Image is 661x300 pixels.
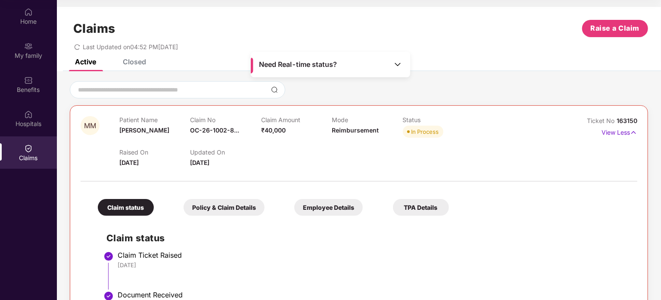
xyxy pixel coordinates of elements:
span: Raise a Claim [591,23,640,34]
p: Claim No [190,116,261,123]
div: Employee Details [294,199,363,216]
div: Document Received [118,291,629,299]
img: Toggle Icon [393,60,402,69]
span: Last Updated on 04:52 PM[DATE] [83,43,178,51]
img: svg+xml;base64,PHN2ZyBpZD0iU3RlcC1Eb25lLTMyeDMyIiB4bWxucz0iaHR0cDovL3d3dy53My5vcmcvMjAwMC9zdmciIH... [103,251,114,262]
div: Active [75,57,96,66]
p: Updated On [190,148,261,156]
button: Raise a Claim [582,20,648,37]
img: svg+xml;base64,PHN2ZyB3aWR0aD0iMjAiIGhlaWdodD0iMjAiIHZpZXdCb3g9IjAgMCAyMCAyMCIgZmlsbD0ibm9uZSIgeG... [24,42,33,51]
div: TPA Details [393,199,449,216]
span: ₹40,000 [261,126,286,134]
img: svg+xml;base64,PHN2ZyB4bWxucz0iaHR0cDovL3d3dy53My5vcmcvMjAwMC9zdmciIHdpZHRoPSIxNyIgaGVpZ2h0PSIxNy... [630,128,637,137]
img: svg+xml;base64,PHN2ZyBpZD0iSG9tZSIgeG1sbnM9Imh0dHA6Ly93d3cudzMub3JnLzIwMDAvc3ZnIiB3aWR0aD0iMjAiIG... [24,8,33,16]
img: svg+xml;base64,PHN2ZyBpZD0iQmVuZWZpdHMiIHhtbG5zPSJodHRwOi8vd3d3LnczLm9yZy8yMDAwL3N2ZyIgd2lkdGg9Ij... [24,76,33,85]
span: Reimbursement [332,126,379,134]
span: MM [84,122,96,129]
p: Raised On [119,148,190,156]
h1: Claims [73,21,115,36]
div: Claim Ticket Raised [118,251,629,259]
span: [DATE] [119,159,139,166]
div: [DATE] [118,261,629,269]
span: OC-26-1002-8... [190,126,239,134]
p: Status [403,116,474,123]
span: [PERSON_NAME] [119,126,169,134]
h2: Claim status [106,231,629,245]
div: Policy & Claim Details [184,199,265,216]
p: View Less [602,126,637,137]
div: Claim status [98,199,154,216]
p: Patient Name [119,116,190,123]
span: [DATE] [190,159,209,166]
span: Ticket No [587,117,617,124]
div: Closed [123,57,146,66]
img: svg+xml;base64,PHN2ZyBpZD0iQ2xhaW0iIHhtbG5zPSJodHRwOi8vd3d3LnczLm9yZy8yMDAwL3N2ZyIgd2lkdGg9IjIwIi... [24,144,33,153]
img: svg+xml;base64,PHN2ZyBpZD0iSG9zcGl0YWxzIiB4bWxucz0iaHR0cDovL3d3dy53My5vcmcvMjAwMC9zdmciIHdpZHRoPS... [24,110,33,119]
p: Mode [332,116,402,123]
span: redo [74,43,80,51]
div: In Process [412,127,439,136]
p: Claim Amount [261,116,332,123]
span: Need Real-time status? [259,60,337,69]
img: svg+xml;base64,PHN2ZyBpZD0iU2VhcmNoLTMyeDMyIiB4bWxucz0iaHR0cDovL3d3dy53My5vcmcvMjAwMC9zdmciIHdpZH... [271,86,278,93]
span: 163150 [617,117,637,124]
